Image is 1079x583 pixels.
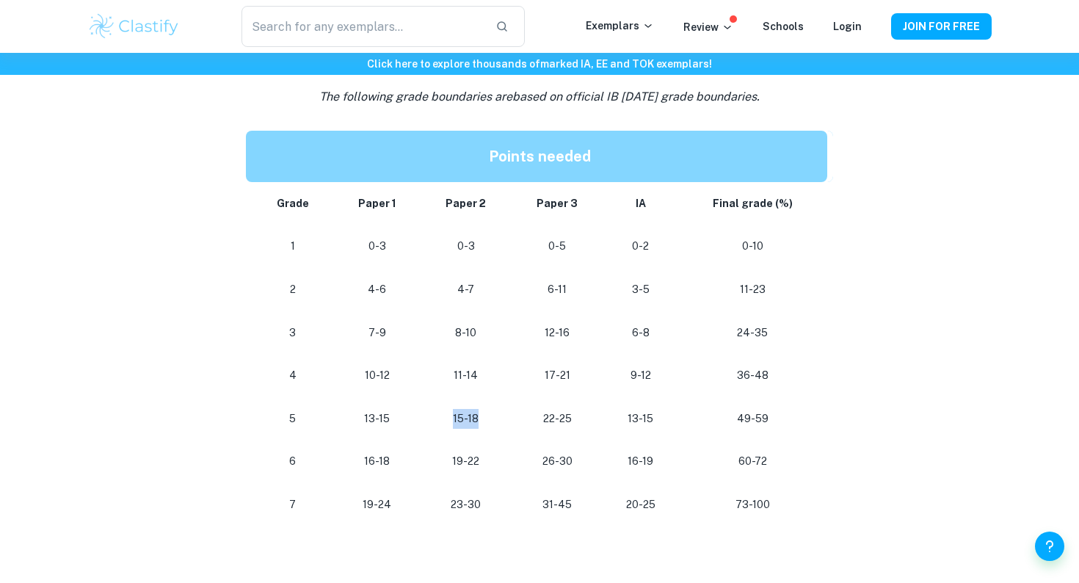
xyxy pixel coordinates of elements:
p: 0-3 [432,236,499,256]
span: based on official IB [DATE] grade boundaries. [512,90,760,104]
p: 26-30 [523,452,592,471]
strong: Final grade (%) [713,198,793,209]
p: 4-6 [345,280,409,300]
a: Schools [763,21,804,32]
p: 36-48 [690,366,815,385]
a: Login [833,21,862,32]
p: 3-5 [614,280,666,300]
p: 2 [264,280,321,300]
p: 31-45 [523,495,592,515]
p: 22-25 [523,409,592,429]
p: 0-3 [345,236,409,256]
i: The following grade boundaries are [319,90,760,104]
strong: Paper 2 [446,198,486,209]
p: 49-59 [690,409,815,429]
p: 6-8 [614,323,666,343]
p: Exemplars [586,18,654,34]
p: 12-16 [523,323,592,343]
p: 19-22 [432,452,499,471]
p: 0-10 [690,236,815,256]
p: 60-72 [690,452,815,471]
p: 15-18 [432,409,499,429]
input: Search for any exemplars... [241,6,484,47]
p: 3 [264,323,321,343]
p: 7-9 [345,323,409,343]
p: 7 [264,495,321,515]
p: 16-18 [345,452,409,471]
p: 0-2 [614,236,666,256]
img: Clastify logo [87,12,181,41]
p: 4-7 [432,280,499,300]
strong: Points needed [489,148,591,165]
button: Help and Feedback [1035,532,1064,561]
p: 23-30 [432,495,499,515]
p: 0-5 [523,236,592,256]
p: 9-12 [614,366,666,385]
p: 24-35 [690,323,815,343]
p: 17-21 [523,366,592,385]
p: 8-10 [432,323,499,343]
p: 6-11 [523,280,592,300]
button: JOIN FOR FREE [891,13,992,40]
p: 6 [264,452,321,471]
p: 20-25 [614,495,666,515]
p: 13-15 [614,409,666,429]
p: 16-19 [614,452,666,471]
strong: Grade [277,198,309,209]
p: 11-14 [432,366,499,385]
p: 5 [264,409,321,429]
strong: Paper 1 [358,198,396,209]
p: Review [683,19,733,35]
p: 1 [264,236,321,256]
h6: Click here to explore thousands of marked IA, EE and TOK exemplars ! [3,56,1076,72]
strong: IA [636,198,646,209]
p: 19-24 [345,495,409,515]
p: 73-100 [690,495,815,515]
p: 4 [264,366,321,385]
p: 13-15 [345,409,409,429]
p: 11-23 [690,280,815,300]
p: 10-12 [345,366,409,385]
strong: Paper 3 [537,198,578,209]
